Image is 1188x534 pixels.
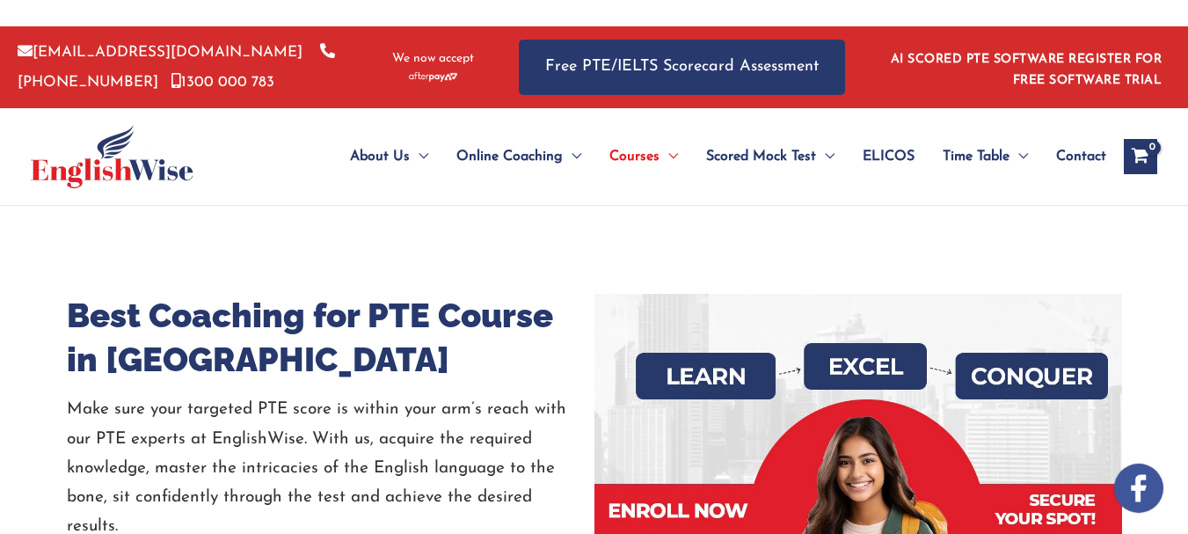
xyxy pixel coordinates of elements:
h1: Best Coaching for PTE Course in [GEOGRAPHIC_DATA] [67,294,594,382]
span: Menu Toggle [660,126,678,187]
span: Menu Toggle [410,126,428,187]
span: Menu Toggle [1009,126,1028,187]
aside: Header Widget 1 [880,39,1170,96]
span: ELICOS [863,126,915,187]
a: 1300 000 783 [171,75,274,90]
span: Menu Toggle [816,126,835,187]
nav: Site Navigation: Main Menu [308,126,1106,187]
span: Contact [1056,126,1106,187]
a: Online CoachingMenu Toggle [442,126,595,187]
span: About Us [350,126,410,187]
span: Courses [609,126,660,187]
a: [PHONE_NUMBER] [18,45,335,89]
a: Time TableMenu Toggle [929,126,1042,187]
span: Scored Mock Test [706,126,816,187]
a: ELICOS [849,126,929,187]
a: Scored Mock TestMenu Toggle [692,126,849,187]
img: cropped-ew-logo [31,125,193,188]
a: Contact [1042,126,1106,187]
a: [EMAIL_ADDRESS][DOMAIN_NAME] [18,45,302,60]
img: Afterpay-Logo [409,72,457,82]
span: Time Table [943,126,1009,187]
a: Free PTE/IELTS Scorecard Assessment [519,40,845,95]
span: Menu Toggle [563,126,581,187]
a: About UsMenu Toggle [336,126,442,187]
img: white-facebook.png [1114,464,1163,513]
a: View Shopping Cart, empty [1124,139,1157,174]
a: AI SCORED PTE SOFTWARE REGISTER FOR FREE SOFTWARE TRIAL [891,53,1162,87]
span: Online Coaching [456,126,563,187]
span: We now accept [392,50,474,68]
a: CoursesMenu Toggle [595,126,692,187]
